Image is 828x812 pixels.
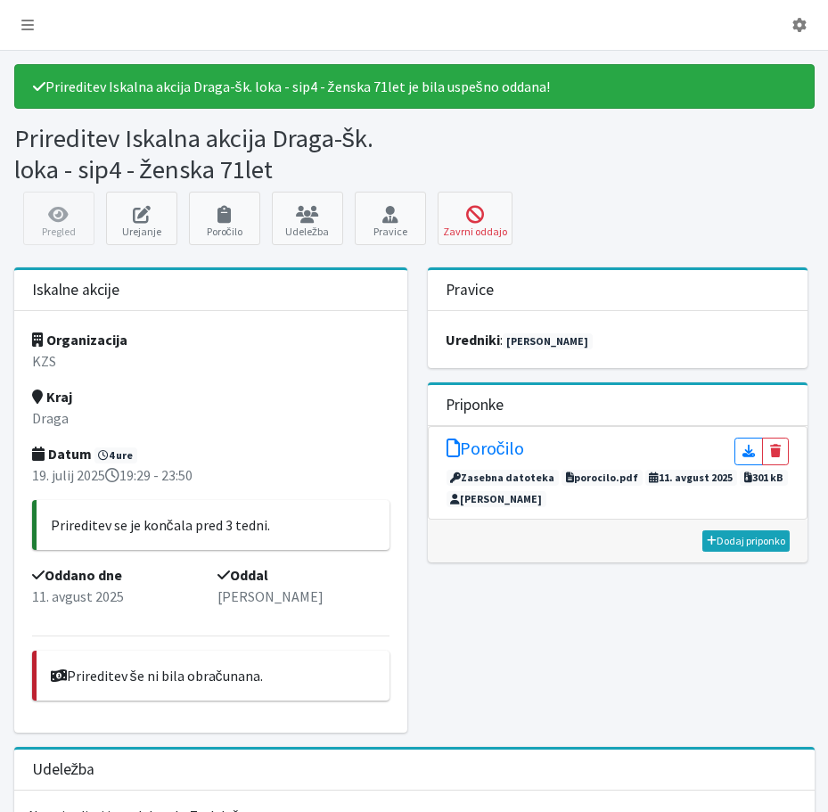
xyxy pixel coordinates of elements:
a: Urejanje [106,192,177,245]
strong: Datum [32,445,92,463]
strong: Organizacija [32,331,127,349]
h1: Prireditev Iskalna akcija Draga-šk. loka - sip4 - ženska 71let [14,123,408,185]
a: Pravice [355,192,426,245]
strong: uredniki [446,331,500,349]
span: 4 ure [94,447,138,463]
p: 19. julij 2025 19:29 - 23:50 [32,464,390,486]
a: Poročilo [189,192,260,245]
h3: Pravice [446,281,494,299]
p: [PERSON_NAME] [217,586,389,607]
p: KZS [32,350,390,372]
h3: Iskalne akcije [32,281,119,299]
p: Prireditev se je končala pred 3 tedni. [51,514,376,536]
a: [PERSON_NAME] [503,333,594,349]
div: : [428,311,808,368]
p: 11. avgust 2025 [32,586,204,607]
h3: Udeležba [32,760,95,779]
strong: Oddano dne [32,566,122,584]
div: Prireditev Iskalna akcija Draga-šk. loka - sip4 - ženska 71let je bila uspešno oddana! [14,64,815,109]
p: Prireditev še ni bila obračunana. [51,665,376,686]
button: Zavrni oddajo [438,192,512,245]
span: 301 kB [740,470,788,486]
strong: Kraj [32,388,72,406]
h5: Poročilo [447,438,524,459]
strong: Oddal [217,566,268,584]
span: [PERSON_NAME] [447,491,547,507]
h3: Priponke [446,396,504,414]
a: Dodaj priponko [702,530,790,552]
span: Zasebna datoteka [447,470,560,486]
span: porocilo.pdf [562,470,643,486]
a: Udeležba [272,192,343,245]
span: 11. avgust 2025 [645,470,738,486]
a: Poročilo [447,438,524,465]
p: Draga [32,407,390,429]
